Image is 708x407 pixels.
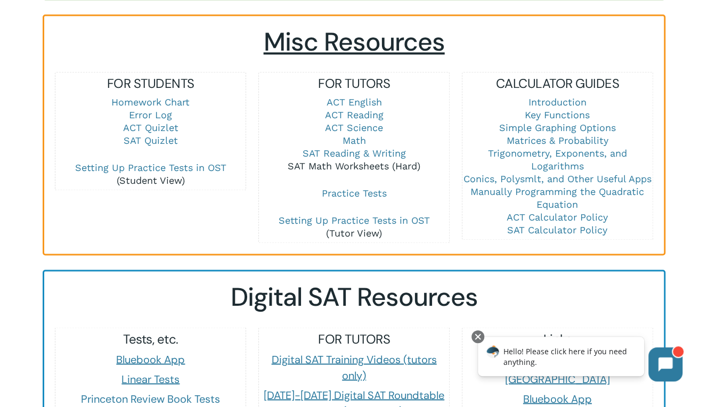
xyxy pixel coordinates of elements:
[55,282,653,313] h2: Digital SAT Resources
[75,162,226,173] a: Setting Up Practice Tests in OST
[462,330,653,347] h5: Links
[507,224,607,235] a: SAT Calculator Policy
[116,352,185,366] a: Bluebook App
[259,330,449,347] h5: FOR TUTORS
[507,211,608,223] a: ACT Calculator Policy
[470,186,644,210] a: Manually Programming the Quadratic Equation
[325,122,383,133] a: ACT Science
[528,96,587,108] a: Introduction
[121,372,180,386] a: Linear Tests
[322,188,387,199] a: Practice Tests
[343,135,366,146] a: Math
[488,148,627,172] a: Trigonometry, Exponents, and Logarithms
[467,328,693,392] iframe: Chatbot
[55,330,246,347] h5: Tests, etc.
[288,160,420,172] a: SAT Math Worksheets (Hard)
[325,109,384,120] a: ACT Reading
[55,75,246,92] h5: FOR STUDENTS
[259,75,449,92] h5: FOR TUTORS
[123,122,178,133] a: ACT Quizlet
[523,392,592,405] a: Bluebook App
[124,135,178,146] a: SAT Quizlet
[55,161,246,187] p: (Student View)
[264,25,445,59] span: Misc Resources
[303,148,406,159] a: SAT Reading & Writing
[499,122,616,133] a: Simple Graphing Options
[81,392,220,405] a: Princeton Review Book Tests
[259,214,449,240] p: (Tutor View)
[111,96,190,108] a: Homework Chart
[525,109,590,120] a: Key Functions
[327,96,382,108] a: ACT English
[463,173,652,184] a: Conics, Polysmlt, and Other Useful Apps
[272,352,437,382] a: Digital SAT Training Videos (tutors only)
[279,215,430,226] a: Setting Up Practice Tests in OST
[507,135,608,146] a: Matrices & Probability
[462,75,653,92] h5: CALCULATOR GUIDES
[129,109,172,120] a: Error Log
